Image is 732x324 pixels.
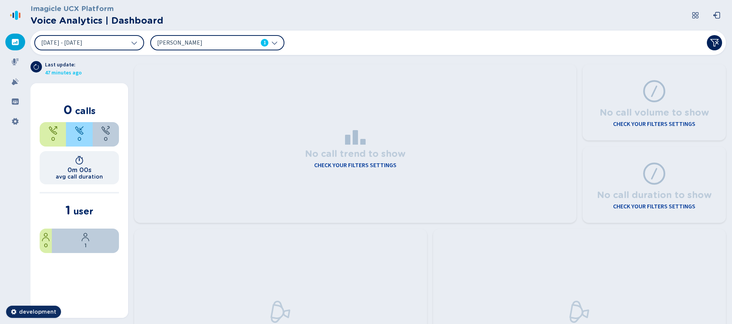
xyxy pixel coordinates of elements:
svg: timer [75,156,84,165]
h3: Imagicle UCX Platform [30,3,163,14]
svg: telephone-outbound [48,126,58,135]
svg: chevron-down [271,40,278,46]
span: calls [75,105,96,116]
span: 1 [85,242,87,250]
h3: No call duration to show [597,186,712,202]
svg: mic-fill [11,58,19,66]
span: 47 minutes ago [45,69,82,77]
h4: Check your filters settings [314,161,396,170]
div: Alarms [5,73,25,90]
div: 100% [52,229,119,253]
button: Clear filters [707,35,722,50]
span: [PERSON_NAME] [157,39,245,47]
svg: groups-filled [11,98,19,105]
div: Dashboard [5,34,25,50]
svg: alarm-filled [11,78,19,85]
div: Groups [5,93,25,110]
div: Recordings [5,53,25,70]
span: user [73,206,93,217]
svg: user-profile [41,232,50,242]
div: 0 [40,122,66,147]
svg: chevron-down [131,40,137,46]
svg: telephone-inbound [75,126,84,135]
span: Last update: [45,61,82,69]
svg: arrow-clockwise [33,64,39,70]
svg: unknown-call [101,126,110,135]
div: 0 [66,122,92,147]
div: Settings [5,113,25,130]
svg: user-profile [81,232,90,242]
h3: No call volume to show [600,103,709,119]
button: [DATE] - [DATE] [34,35,144,50]
span: [DATE] - [DATE] [41,40,82,46]
h3: No call trend to show [305,145,406,161]
h1: 0m 00s [67,166,91,174]
div: 0 [93,122,119,147]
h4: Check your filters settings [613,119,695,129]
span: 0 [51,135,55,143]
span: 1 [263,39,266,47]
svg: funnel-disabled [710,38,719,47]
span: development [19,308,56,316]
span: 0 [63,102,72,117]
svg: dashboard-filled [11,38,19,46]
span: 1 [66,203,71,218]
h2: Voice Analytics | Dashboard [30,14,163,27]
span: 0 [77,135,81,143]
span: 0 [44,242,48,250]
button: development [6,306,61,318]
div: 0% [40,229,52,253]
h4: Check your filters settings [613,202,695,211]
h2: avg call duration [56,174,103,180]
span: 0 [104,135,108,143]
svg: box-arrow-left [713,11,721,19]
